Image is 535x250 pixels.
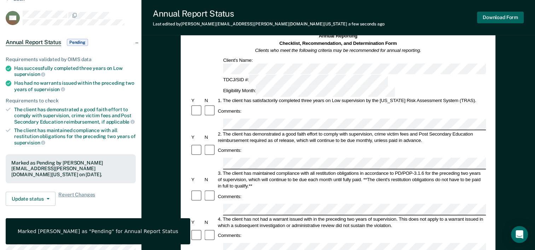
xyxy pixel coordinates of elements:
[190,176,203,183] div: Y
[204,176,217,183] div: N
[217,193,243,200] div: Comments:
[14,71,45,77] span: supervision
[204,219,217,225] div: N
[14,80,136,92] div: Has had no warrants issued within the preceding two years of
[6,192,56,206] button: Update status
[153,22,385,26] div: Last edited by [PERSON_NAME][EMAIL_ADDRESS][PERSON_NAME][DOMAIN_NAME][US_STATE]
[217,108,243,114] div: Comments:
[477,12,524,23] button: Download Form
[217,216,486,228] div: 4. The client has not had a warrant issued with in the preceding two years of supervision. This d...
[6,39,61,46] span: Annual Report Status
[204,134,217,140] div: N
[204,97,217,104] div: N
[67,39,88,46] span: Pending
[217,131,486,143] div: 2. The client has demonstrated a good faith effort to comply with supervision, crime victim fees ...
[222,86,396,97] div: Eligibility Month:
[58,192,95,206] span: Revert Changes
[14,65,136,77] div: Has successfully completed three years on Low
[11,160,130,178] div: Marked as Pending by [PERSON_NAME][EMAIL_ADDRESS][PERSON_NAME][DOMAIN_NAME][US_STATE] on [DATE].
[255,48,421,53] em: Clients who meet the following criteria may be recommended for annual reporting.
[153,8,385,19] div: Annual Report Status
[190,97,203,104] div: Y
[34,87,65,92] span: supervision
[106,119,135,125] span: applicable
[6,56,136,63] div: Requirements validated by OIMS data
[190,219,203,225] div: Y
[279,41,397,46] strong: Checklist, Recommendation, and Determination Form
[6,217,136,223] dt: Supervision
[217,170,486,189] div: 3. The client has maintained compliance with all restitution obligations in accordance to PD/POP-...
[18,228,178,234] div: Marked [PERSON_NAME] as "Pending" for Annual Report Status
[217,232,243,239] div: Comments:
[511,226,528,243] div: Open Intercom Messenger
[319,34,357,39] strong: Annual Reporting
[6,98,136,104] div: Requirements to check
[222,75,389,86] div: TDCJ/SID #:
[14,127,136,145] div: The client has maintained compliance with all restitution obligations for the preceding two years of
[14,140,45,145] span: supervision
[348,22,385,26] span: a few seconds ago
[190,134,203,140] div: Y
[217,147,243,154] div: Comments:
[217,97,486,104] div: 1. The client has satisfactorily completed three years on Low supervision by the [US_STATE] Risk ...
[14,107,136,125] div: The client has demonstrated a good faith effort to comply with supervision, crime victim fees and...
